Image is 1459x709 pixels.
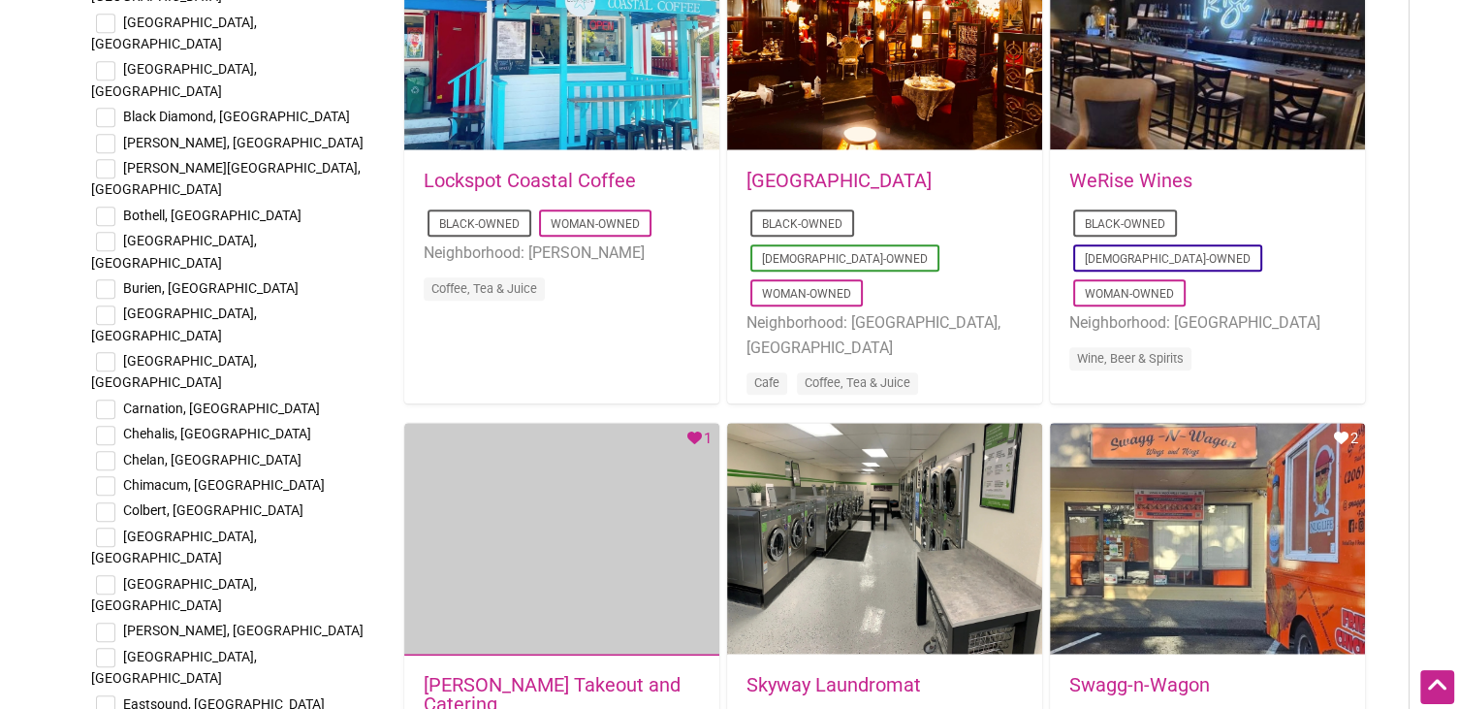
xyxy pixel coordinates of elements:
[1069,310,1346,336] li: Neighborhood: [GEOGRAPHIC_DATA]
[91,306,257,342] span: [GEOGRAPHIC_DATA], [GEOGRAPHIC_DATA]
[123,135,364,150] span: [PERSON_NAME], [GEOGRAPHIC_DATA]
[746,310,1023,360] li: Neighborhood: [GEOGRAPHIC_DATA], [GEOGRAPHIC_DATA]
[551,217,640,231] a: Woman-Owned
[762,252,928,266] a: [DEMOGRAPHIC_DATA]-Owned
[1069,169,1192,192] a: WeRise Wines
[1069,673,1210,696] a: Swagg-n-Wagon
[1085,252,1251,266] a: [DEMOGRAPHIC_DATA]-Owned
[123,426,311,441] span: Chehalis, [GEOGRAPHIC_DATA]
[91,353,257,390] span: [GEOGRAPHIC_DATA], [GEOGRAPHIC_DATA]
[91,576,257,613] span: [GEOGRAPHIC_DATA], [GEOGRAPHIC_DATA]
[123,280,299,296] span: Burien, [GEOGRAPHIC_DATA]
[91,529,257,565] span: [GEOGRAPHIC_DATA], [GEOGRAPHIC_DATA]
[687,428,712,450] div: 1
[91,649,257,686] span: [GEOGRAPHIC_DATA], [GEOGRAPHIC_DATA]
[123,208,301,223] span: Bothell, [GEOGRAPHIC_DATA]
[754,375,779,390] a: Cafe
[805,375,910,390] a: Coffee, Tea & Juice
[762,217,842,231] a: Black-Owned
[439,217,520,231] a: Black-Owned
[123,623,364,638] span: [PERSON_NAME], [GEOGRAPHIC_DATA]
[123,452,301,467] span: Chelan, [GEOGRAPHIC_DATA]
[762,287,851,301] a: Woman-Owned
[91,61,257,98] span: [GEOGRAPHIC_DATA], [GEOGRAPHIC_DATA]
[746,169,932,192] a: [GEOGRAPHIC_DATA]
[431,281,537,296] a: Coffee, Tea & Juice
[91,233,257,270] span: [GEOGRAPHIC_DATA], [GEOGRAPHIC_DATA]
[1085,217,1165,231] a: Black-Owned
[91,15,257,51] span: [GEOGRAPHIC_DATA], [GEOGRAPHIC_DATA]
[424,241,700,266] li: Neighborhood: [PERSON_NAME]
[1077,351,1184,366] a: Wine, Beer & Spirits
[123,477,325,493] span: Chimacum, [GEOGRAPHIC_DATA]
[687,431,702,445] i: Favorite Count
[1420,670,1454,704] div: Scroll Back to Top
[1085,287,1174,301] a: Woman-Owned
[123,109,350,124] span: Black Diamond, [GEOGRAPHIC_DATA]
[123,502,303,518] span: Colbert, [GEOGRAPHIC_DATA]
[746,673,921,696] a: Skyway Laundromat
[424,169,636,192] a: Lockspot Coastal Coffee
[91,160,361,197] span: [PERSON_NAME][GEOGRAPHIC_DATA], [GEOGRAPHIC_DATA]
[123,401,320,416] span: Carnation, [GEOGRAPHIC_DATA]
